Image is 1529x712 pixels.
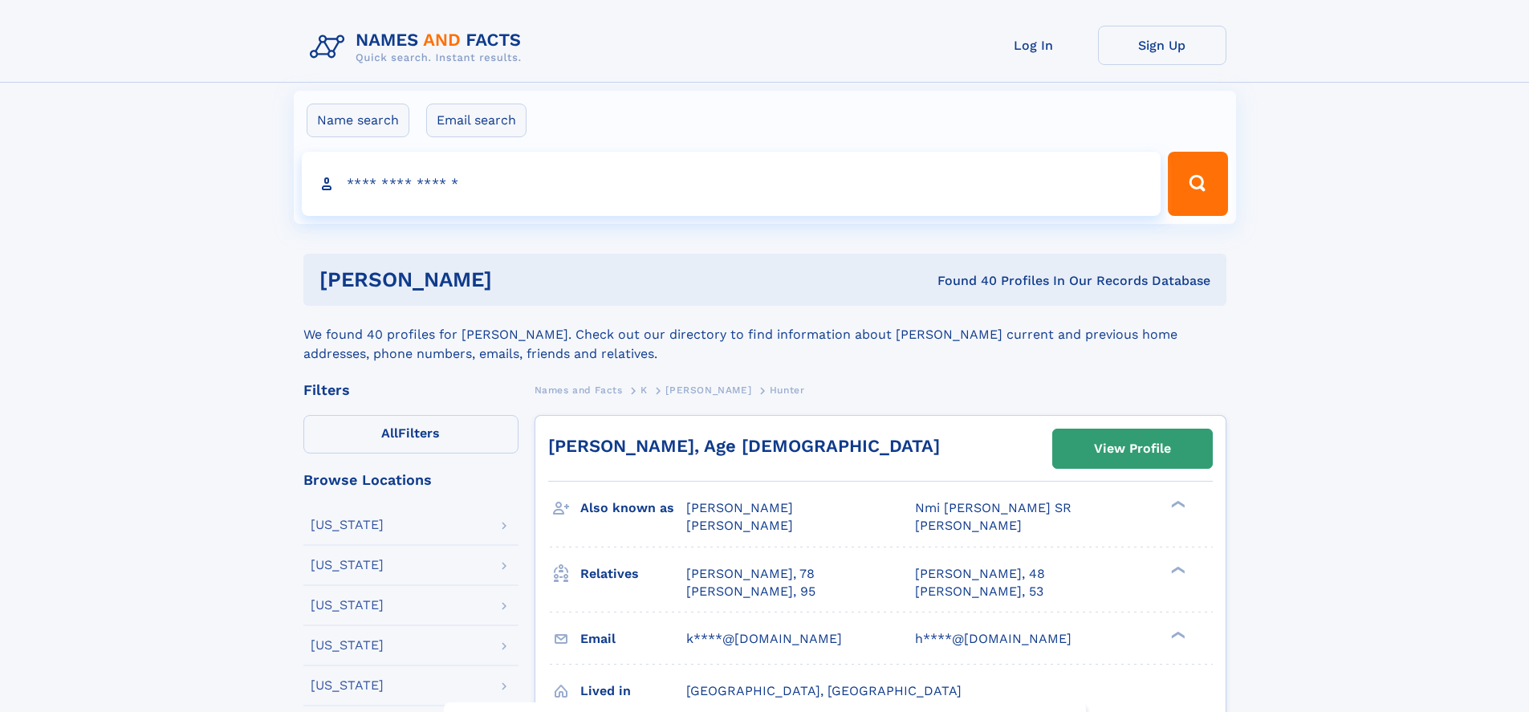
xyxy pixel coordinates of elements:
span: [PERSON_NAME] [686,518,793,533]
div: We found 40 profiles for [PERSON_NAME]. Check out our directory to find information about [PERSON... [303,306,1226,364]
label: Email search [426,104,527,137]
div: Filters [303,383,518,397]
span: [PERSON_NAME] [686,500,793,515]
span: Nmi [PERSON_NAME] SR [915,500,1072,515]
div: Found 40 Profiles In Our Records Database [714,272,1210,290]
a: [PERSON_NAME], Age [DEMOGRAPHIC_DATA] [548,436,940,456]
span: [PERSON_NAME] [915,518,1022,533]
span: [GEOGRAPHIC_DATA], [GEOGRAPHIC_DATA] [686,683,962,698]
div: [US_STATE] [311,599,384,612]
label: Filters [303,415,518,454]
h3: Relatives [580,560,686,588]
a: Log In [970,26,1098,65]
h3: Also known as [580,494,686,522]
label: Name search [307,104,409,137]
a: Names and Facts [535,380,623,400]
div: [US_STATE] [311,639,384,652]
h3: Email [580,625,686,653]
div: ❯ [1167,629,1186,640]
a: [PERSON_NAME], 48 [915,565,1045,583]
img: Logo Names and Facts [303,26,535,69]
div: [US_STATE] [311,559,384,572]
div: ❯ [1167,499,1186,510]
div: [US_STATE] [311,679,384,692]
span: K [640,384,648,396]
div: ❯ [1167,564,1186,575]
div: View Profile [1094,430,1171,467]
div: Browse Locations [303,473,518,487]
input: search input [302,152,1161,216]
a: [PERSON_NAME], 78 [686,565,815,583]
h1: [PERSON_NAME] [319,270,715,290]
a: Sign Up [1098,26,1226,65]
a: [PERSON_NAME] [665,380,751,400]
a: [PERSON_NAME], 53 [915,583,1043,600]
a: K [640,380,648,400]
a: View Profile [1053,429,1212,468]
span: Hunter [770,384,805,396]
span: [PERSON_NAME] [665,384,751,396]
div: [US_STATE] [311,519,384,531]
a: [PERSON_NAME], 95 [686,583,815,600]
span: All [381,425,398,441]
button: Search Button [1168,152,1227,216]
h3: Lived in [580,677,686,705]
